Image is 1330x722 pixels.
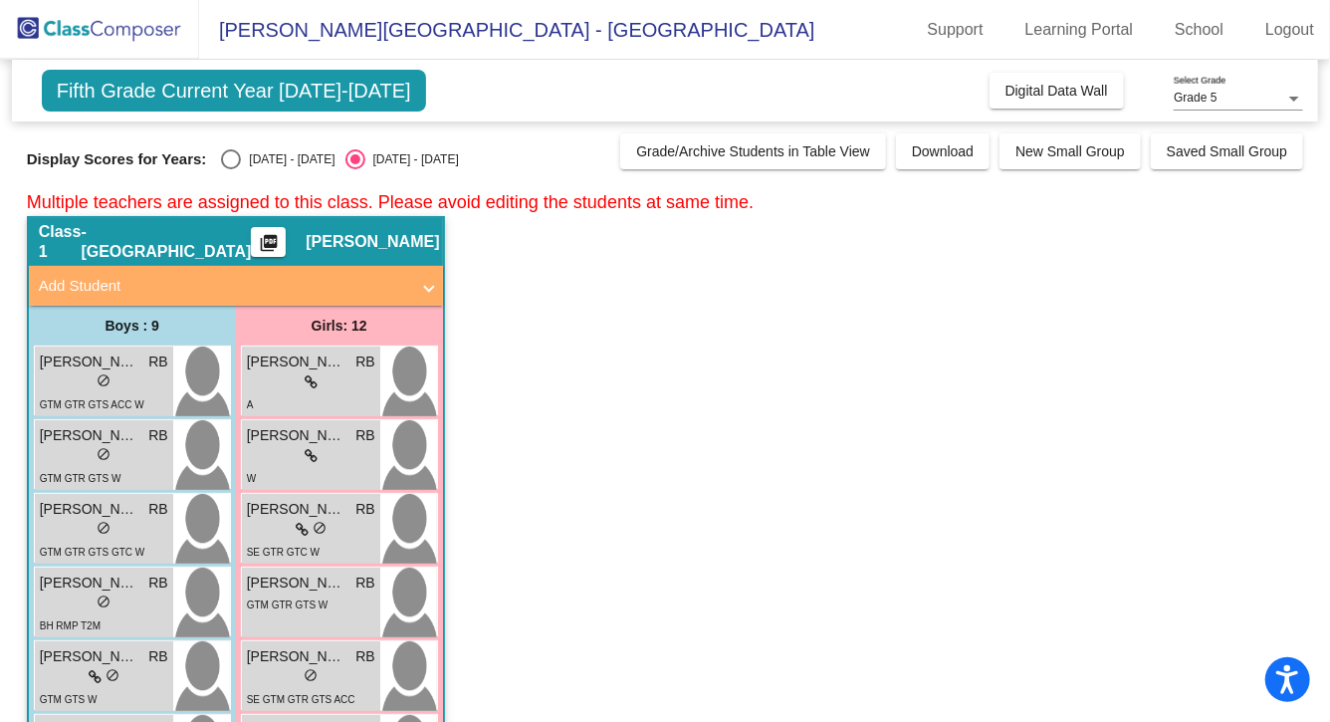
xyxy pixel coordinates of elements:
span: New Small Group [1015,143,1125,159]
span: [PERSON_NAME] [40,352,139,372]
span: [PERSON_NAME] [40,499,139,520]
span: GTM GTR GTS W [247,600,329,610]
span: [PERSON_NAME] [247,499,346,520]
span: W [247,473,256,484]
span: do_not_disturb_alt [304,668,318,682]
span: RB [355,646,374,667]
mat-expansion-panel-header: Add Student [29,266,443,306]
mat-icon: picture_as_pdf [257,233,281,261]
a: Logout [1249,14,1330,46]
span: do_not_disturb_alt [97,373,111,387]
span: [PERSON_NAME][GEOGRAPHIC_DATA] - [GEOGRAPHIC_DATA] [199,14,815,46]
span: SE GTR GTC W [247,547,320,558]
button: Saved Small Group [1151,133,1303,169]
span: RB [355,425,374,446]
span: [PERSON_NAME] [306,232,439,252]
button: Digital Data Wall [990,73,1124,109]
span: - [GEOGRAPHIC_DATA] [81,222,251,262]
span: RB [148,499,167,520]
span: do_not_disturb_alt [106,668,119,682]
a: Learning Portal [1009,14,1150,46]
span: Display Scores for Years: [27,150,207,168]
span: RB [148,646,167,667]
span: do_not_disturb_alt [97,447,111,461]
span: SE GTM GTR GTS ACC [247,694,355,705]
button: Print Students Details [251,227,286,257]
span: do_not_disturb_alt [97,595,111,608]
span: Grade 5 [1174,91,1217,105]
div: Girls: 12 [236,306,443,346]
span: RB [355,352,374,372]
span: [PERSON_NAME] [40,425,139,446]
div: [DATE] - [DATE] [365,150,459,168]
span: RB [148,352,167,372]
span: A [247,399,254,410]
span: do_not_disturb_alt [97,521,111,535]
mat-radio-group: Select an option [221,149,458,169]
span: GTM GTR GTS ACC W [40,399,144,410]
span: RB [148,425,167,446]
span: GTM GTR GTS W [40,473,121,484]
span: [PERSON_NAME] [247,646,346,667]
span: [PERSON_NAME] [40,573,139,594]
span: Fifth Grade Current Year [DATE]-[DATE] [42,70,426,112]
span: Grade/Archive Students in Table View [636,143,870,159]
span: Multiple teachers are assigned to this class. Please avoid editing the students at same time. [27,192,754,212]
span: RB [355,573,374,594]
span: [PERSON_NAME] [247,573,346,594]
span: GTM GTR GTS GTC W [40,547,145,558]
span: [PERSON_NAME] [247,352,346,372]
span: [PERSON_NAME] [247,425,346,446]
span: Class 1 [39,222,82,262]
span: BH RMP T2M [40,620,101,631]
span: do_not_disturb_alt [313,521,327,535]
div: [DATE] - [DATE] [241,150,334,168]
span: Download [912,143,974,159]
a: Support [912,14,999,46]
span: [PERSON_NAME] [40,646,139,667]
button: Download [896,133,990,169]
button: New Small Group [999,133,1141,169]
div: Boys : 9 [29,306,236,346]
span: RB [355,499,374,520]
button: Grade/Archive Students in Table View [620,133,886,169]
a: School [1159,14,1239,46]
span: Digital Data Wall [1005,83,1108,99]
span: Saved Small Group [1167,143,1287,159]
span: RB [148,573,167,594]
mat-panel-title: Add Student [39,275,409,298]
span: GTM GTS W [40,694,98,705]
